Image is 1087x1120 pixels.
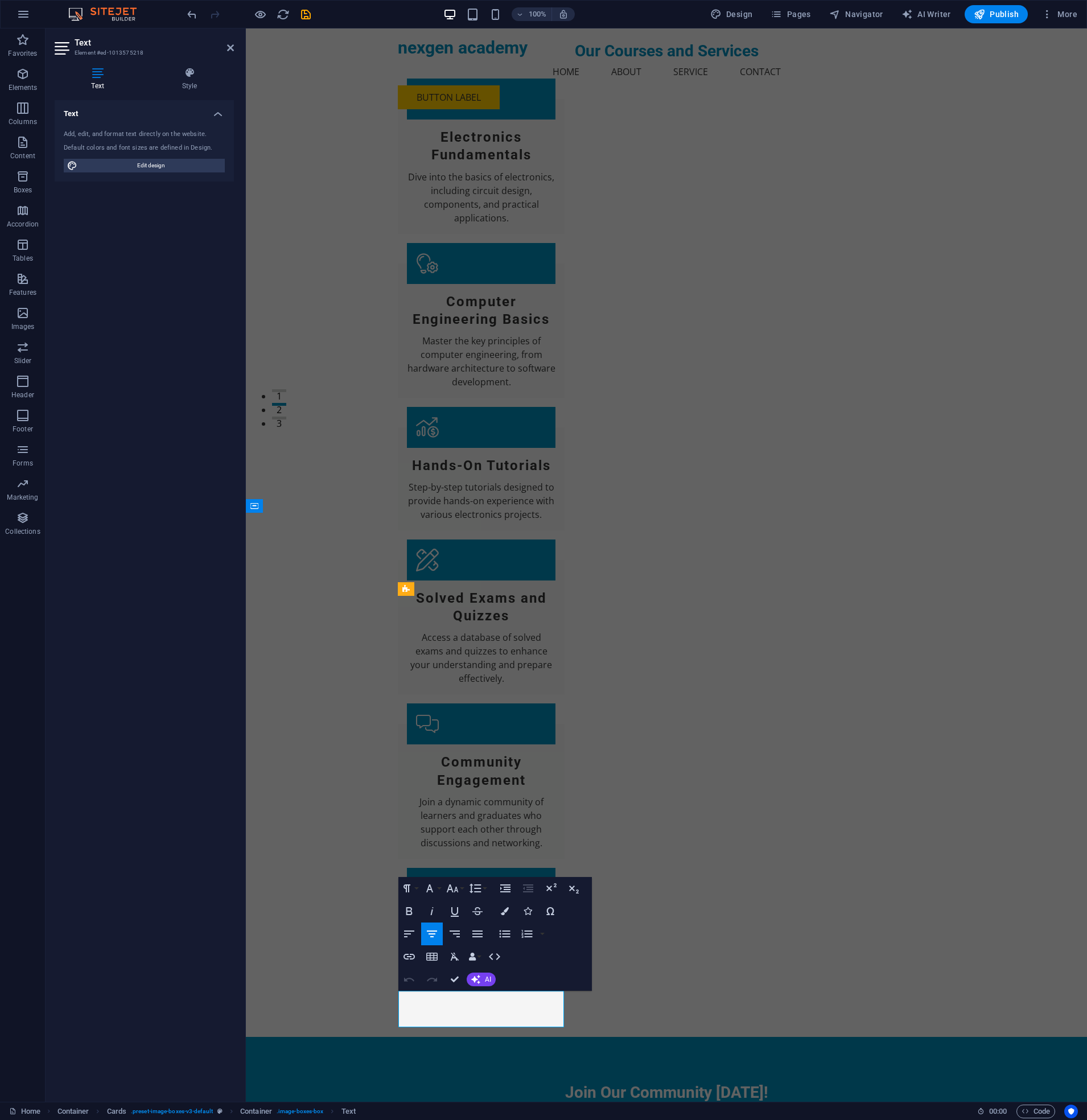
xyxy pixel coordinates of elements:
[494,923,516,945] button: Unordered List
[706,5,757,23] button: Design
[517,900,538,923] button: Icons
[398,923,420,945] button: Align Left
[485,976,491,983] span: AI
[8,49,37,58] p: Favorites
[13,254,33,263] p: Tables
[11,390,34,400] p: Header
[277,1105,324,1118] span: . image-boxes-box
[253,7,267,21] button: Click here to leave preview mode and continue editing
[1022,1105,1050,1118] span: Code
[107,1105,126,1118] span: Click to select. Double-click to edit
[13,425,33,434] p: Footer
[240,1105,272,1118] span: Click to select. Double-click to edit
[467,945,483,968] button: Data Bindings
[516,923,538,945] button: Ordered List
[766,5,815,23] button: Pages
[1064,1105,1078,1118] button: Usercentrics
[1037,5,1082,23] button: More
[276,7,290,21] button: reload
[26,361,40,364] button: 1
[9,1105,40,1118] a: Click to cancel selection. Double-click to open Pages
[444,945,466,968] button: Clear Formatting
[467,973,496,986] button: AI
[299,7,312,21] button: save
[1016,1105,1055,1118] button: Code
[974,9,1019,20] span: Publish
[540,900,561,923] button: Special Characters
[55,100,234,121] h4: Text
[131,1105,213,1118] span: . preset-image-boxes-v3-default
[444,968,466,991] button: Confirm (⌘+⏎)
[186,8,199,21] i: Undo: Change text (Ctrl+Z)
[1041,9,1077,20] span: More
[14,356,32,365] p: Slider
[421,877,443,900] button: Font Family
[9,288,36,297] p: Features
[13,459,33,468] p: Forms
[398,968,420,991] button: Undo (⌘Z)
[57,1105,356,1118] nav: breadcrumb
[10,151,35,160] p: Content
[11,322,35,331] p: Images
[277,8,290,21] i: Reload page
[517,877,539,900] button: Decrease Indent
[55,67,145,91] h4: Text
[145,67,234,91] h4: Style
[421,968,443,991] button: Redo (⌘⇧Z)
[771,9,810,20] span: Pages
[540,877,562,900] button: Superscript
[75,38,234,48] h2: Text
[341,1105,356,1118] span: Click to select. Double-click to edit
[81,159,221,172] span: Edit design
[558,9,569,19] i: On resize automatically adjust zoom level to fit chosen device.
[9,83,38,92] p: Elements
[710,9,753,20] span: Design
[494,900,516,923] button: Colors
[398,945,420,968] button: Insert Link
[467,877,488,900] button: Line Height
[64,143,225,153] div: Default colors and font sizes are defined in Design.
[421,900,443,923] button: Italic (⌘I)
[467,923,488,945] button: Align Justify
[64,130,225,139] div: Add, edit, and format text directly on the website.
[217,1108,223,1114] i: This element is a customizable preset
[421,923,443,945] button: Align Center
[185,7,199,21] button: undo
[989,1105,1007,1118] span: 00 00
[299,8,312,21] i: Save (Ctrl+S)
[965,5,1028,23] button: Publish
[897,5,956,23] button: AI Writer
[484,945,505,968] button: HTML
[57,1105,89,1118] span: Click to select. Double-click to edit
[444,923,466,945] button: Align Right
[444,900,466,923] button: Underline (⌘U)
[64,159,225,172] button: Edit design
[398,877,420,900] button: Paragraph Format
[7,220,39,229] p: Accordion
[825,5,888,23] button: Navigator
[901,9,951,20] span: AI Writer
[829,9,883,20] span: Navigator
[14,186,32,195] p: Boxes
[398,900,420,923] button: Bold (⌘B)
[26,374,40,377] button: 2
[997,1107,999,1115] span: :
[977,1105,1007,1118] h6: Session time
[65,7,151,21] img: Editor Logo
[495,877,516,900] button: Increase Indent
[467,900,488,923] button: Strikethrough
[5,527,40,536] p: Collections
[512,7,552,21] button: 100%
[75,48,211,58] h3: Element #ed-1013575218
[421,945,443,968] button: Insert Table
[26,388,40,391] button: 3
[563,877,584,900] button: Subscript
[706,5,757,23] div: Design (Ctrl+Alt+Y)
[7,493,38,502] p: Marketing
[538,923,547,945] button: Ordered List
[529,7,547,21] h6: 100%
[9,117,37,126] p: Columns
[444,877,466,900] button: Font Size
